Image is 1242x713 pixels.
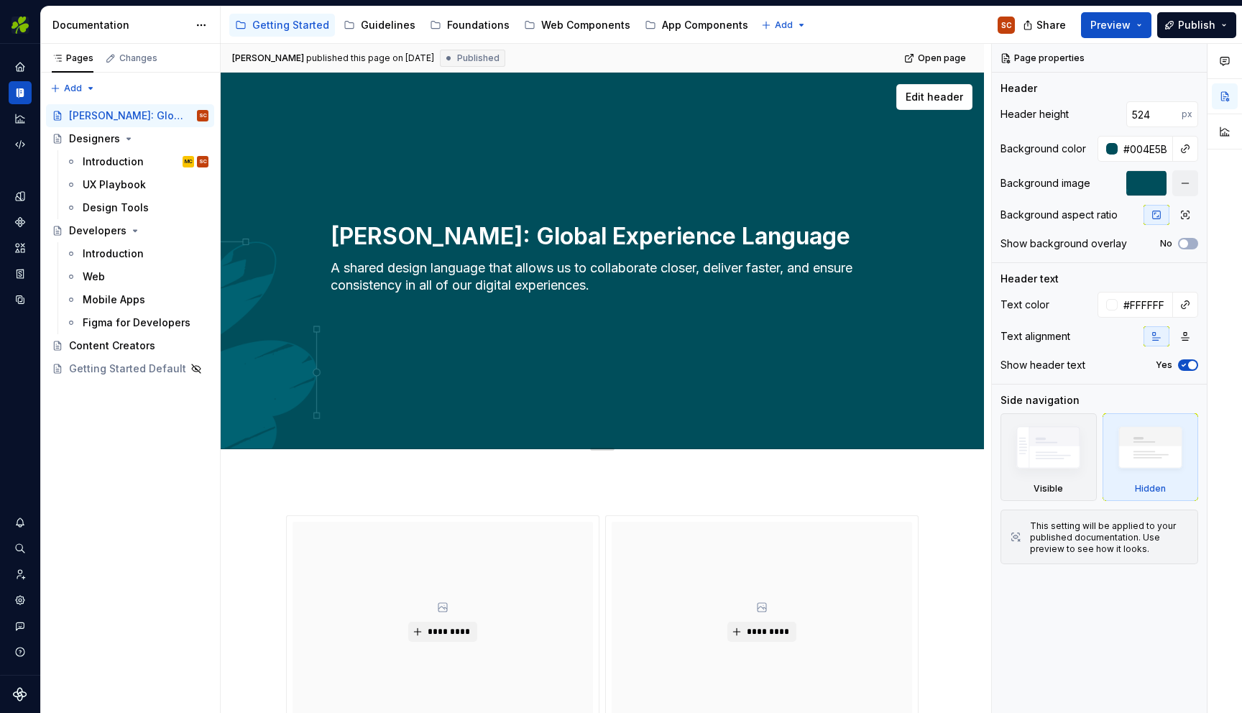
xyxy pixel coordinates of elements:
[1036,18,1066,32] span: Share
[52,52,93,64] div: Pages
[46,357,214,380] a: Getting Started Default
[306,52,434,64] div: published this page on [DATE]
[662,18,748,32] div: App Components
[361,18,415,32] div: Guidelines
[1090,18,1131,32] span: Preview
[9,589,32,612] a: Settings
[9,537,32,560] button: Search ⌘K
[1030,520,1189,555] div: This setting will be applied to your published documentation. Use preview to see how it looks.
[83,155,144,169] div: Introduction
[9,563,32,586] a: Invite team
[1000,236,1127,251] div: Show background overlay
[1126,101,1182,127] input: Auto
[1135,483,1166,494] div: Hidden
[119,52,157,64] div: Changes
[1000,393,1080,408] div: Side navigation
[46,78,100,98] button: Add
[199,155,207,169] div: SC
[46,104,214,127] a: [PERSON_NAME]: Global Experience LanguageSC
[9,185,32,208] a: Design tokens
[9,107,32,130] a: Analytics
[900,48,972,68] a: Open page
[46,334,214,357] a: Content Creators
[447,18,510,32] div: Foundations
[1000,107,1069,121] div: Header height
[1160,238,1172,249] label: No
[11,17,29,34] img: 56b5df98-d96d-4d7e-807c-0afdf3bdaefa.png
[1000,81,1037,96] div: Header
[9,81,32,104] a: Documentation
[9,55,32,78] a: Home
[13,687,27,701] svg: Supernova Logo
[9,288,32,311] a: Data sources
[639,14,754,37] a: App Components
[9,133,32,156] a: Code automation
[60,288,214,311] a: Mobile Apps
[60,311,214,334] a: Figma for Developers
[1000,208,1118,222] div: Background aspect ratio
[1001,19,1012,31] div: SC
[1103,413,1199,501] div: Hidden
[1156,359,1172,371] label: Yes
[69,362,186,376] div: Getting Started Default
[9,615,32,638] div: Contact support
[83,293,145,307] div: Mobile Apps
[46,104,214,380] div: Page tree
[918,52,966,64] span: Open page
[69,132,120,146] div: Designers
[424,14,515,37] a: Foundations
[757,15,811,35] button: Add
[457,52,500,64] span: Published
[69,224,126,238] div: Developers
[1081,12,1151,38] button: Preview
[1118,136,1173,162] input: Auto
[69,339,155,353] div: Content Creators
[338,14,421,37] a: Guidelines
[229,14,335,37] a: Getting Started
[60,265,214,288] a: Web
[232,52,304,64] span: [PERSON_NAME]
[1034,483,1063,494] div: Visible
[1000,358,1085,372] div: Show header text
[9,511,32,534] button: Notifications
[328,257,871,314] textarea: A shared design language that allows us to collaborate closer, deliver faster, and ensure consist...
[775,19,793,31] span: Add
[518,14,636,37] a: Web Components
[9,211,32,234] a: Components
[83,316,190,330] div: Figma for Developers
[328,219,871,254] textarea: [PERSON_NAME]: Global Experience Language
[46,219,214,242] a: Developers
[60,242,214,265] a: Introduction
[1182,109,1192,120] p: px
[83,247,144,261] div: Introduction
[252,18,329,32] div: Getting Started
[9,262,32,285] a: Storybook stories
[46,127,214,150] a: Designers
[1000,272,1059,286] div: Header text
[1178,18,1215,32] span: Publish
[60,173,214,196] a: UX Playbook
[83,270,105,284] div: Web
[541,18,630,32] div: Web Components
[69,109,188,123] div: [PERSON_NAME]: Global Experience Language
[906,90,963,104] span: Edit header
[229,11,754,40] div: Page tree
[9,236,32,259] a: Assets
[60,150,214,173] a: IntroductionMCSC
[1000,413,1097,501] div: Visible
[1000,329,1070,344] div: Text alignment
[83,201,149,215] div: Design Tools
